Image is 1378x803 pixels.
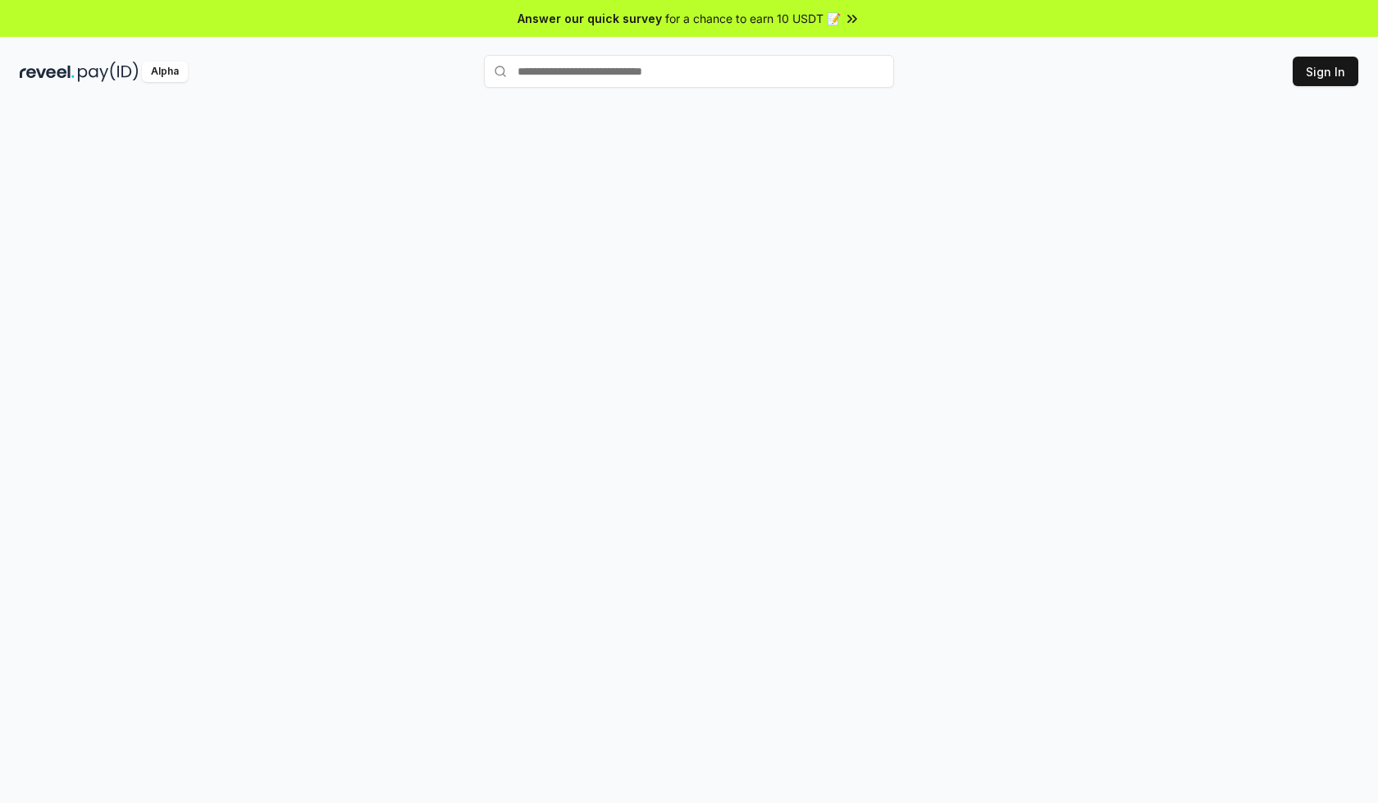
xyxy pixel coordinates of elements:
[1293,57,1358,86] button: Sign In
[665,10,841,27] span: for a chance to earn 10 USDT 📝
[518,10,662,27] span: Answer our quick survey
[142,62,188,82] div: Alpha
[20,62,75,82] img: reveel_dark
[78,62,139,82] img: pay_id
